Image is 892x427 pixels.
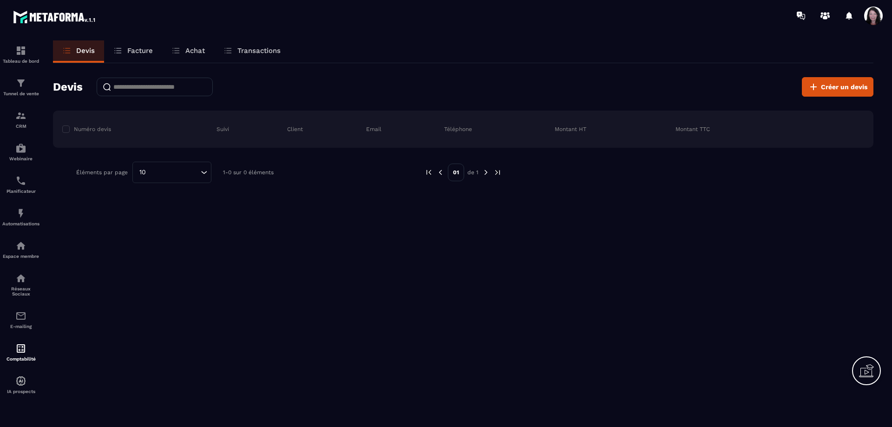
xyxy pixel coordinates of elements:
p: Comptabilité [2,356,39,361]
input: Search for option [149,167,198,177]
p: IA prospects [2,389,39,394]
a: automationsautomationsEspace membre [2,233,39,266]
p: Webinaire [2,156,39,161]
img: automations [15,143,26,154]
p: Achat [185,46,205,55]
p: Réseaux Sociaux [2,286,39,296]
a: automationsautomationsWebinaire [2,136,39,168]
img: formation [15,45,26,56]
p: Suivi [216,125,229,133]
a: Devis [53,40,104,63]
a: Facture [104,40,162,63]
p: Automatisations [2,221,39,226]
a: accountantaccountantComptabilité [2,336,39,368]
p: Transactions [237,46,281,55]
a: formationformationCRM [2,103,39,136]
p: Devis [76,46,95,55]
a: schedulerschedulerPlanificateur [2,168,39,201]
p: CRM [2,124,39,129]
img: automations [15,240,26,251]
img: formation [15,110,26,121]
a: formationformationTableau de bord [2,38,39,71]
p: Montant TTC [676,125,710,133]
p: Tunnel de vente [2,91,39,96]
p: Numéro devis [74,125,111,133]
a: automationsautomationsAutomatisations [2,201,39,233]
img: scheduler [15,175,26,186]
p: E-mailing [2,324,39,329]
p: Éléments par page [76,169,128,176]
p: Planificateur [2,189,39,194]
span: 10 [136,167,149,177]
p: Tableau de bord [2,59,39,64]
img: accountant [15,343,26,354]
div: Search for option [132,162,211,183]
h2: Devis [53,78,83,96]
p: de 1 [467,169,479,176]
img: social-network [15,273,26,284]
p: Facture [127,46,153,55]
img: formation [15,78,26,89]
img: prev [425,168,433,177]
img: email [15,310,26,322]
p: Téléphone [444,125,472,133]
span: Créer un devis [821,82,867,92]
a: social-networksocial-networkRéseaux Sociaux [2,266,39,303]
p: 01 [448,164,464,181]
p: Montant HT [555,125,586,133]
img: automations [15,375,26,387]
button: Créer un devis [802,77,873,97]
a: emailemailE-mailing [2,303,39,336]
p: Email [366,125,381,133]
p: Client [287,125,303,133]
img: prev [436,168,445,177]
img: next [482,168,490,177]
a: formationformationTunnel de vente [2,71,39,103]
img: next [493,168,502,177]
p: Espace membre [2,254,39,259]
p: 1-0 sur 0 éléments [223,169,274,176]
img: automations [15,208,26,219]
img: logo [13,8,97,25]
